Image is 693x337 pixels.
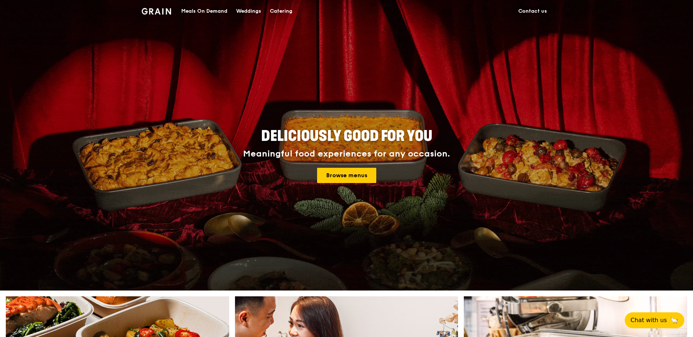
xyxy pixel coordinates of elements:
span: Deliciously good for you [261,127,432,145]
a: Contact us [514,0,551,22]
span: Chat with us [631,316,667,325]
button: Chat with us🦙 [625,312,684,328]
div: Meals On Demand [181,0,227,22]
a: Browse menus [317,168,376,183]
div: Catering [270,0,292,22]
span: 🦙 [670,316,678,325]
div: Meaningful food experiences for any occasion. [216,149,477,159]
img: Grain [142,8,171,15]
a: Weddings [232,0,266,22]
div: Weddings [236,0,261,22]
a: Catering [266,0,297,22]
